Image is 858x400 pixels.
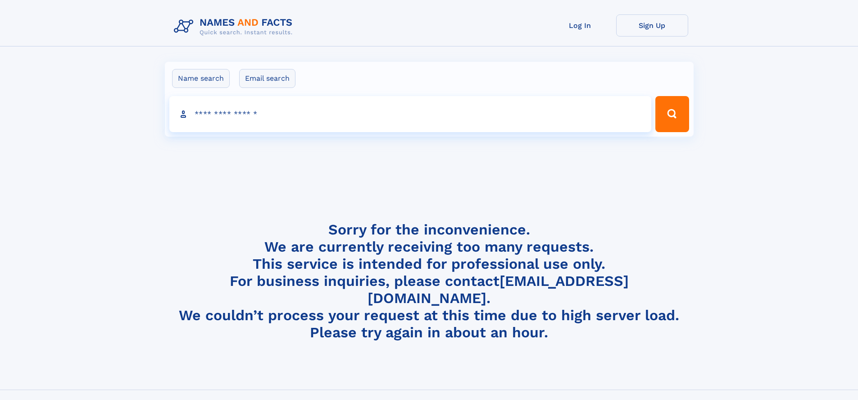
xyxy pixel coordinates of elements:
[169,96,652,132] input: search input
[239,69,295,88] label: Email search
[616,14,688,37] a: Sign Up
[368,272,629,307] a: [EMAIL_ADDRESS][DOMAIN_NAME]
[170,221,688,341] h4: Sorry for the inconvenience. We are currently receiving too many requests. This service is intend...
[170,14,300,39] img: Logo Names and Facts
[172,69,230,88] label: Name search
[655,96,689,132] button: Search Button
[544,14,616,37] a: Log In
